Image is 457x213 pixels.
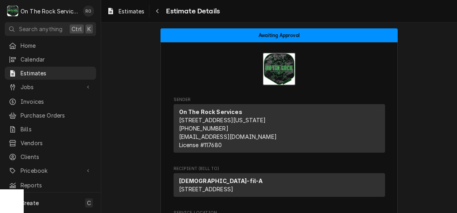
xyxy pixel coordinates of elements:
[5,22,96,36] button: Search anythingCtrlK
[164,6,220,17] span: Estimate Details
[21,83,80,91] span: Jobs
[174,173,385,197] div: Recipient (Bill To)
[7,6,18,17] div: O
[174,166,385,172] span: Recipient (Bill To)
[119,7,144,15] span: Estimates
[5,123,96,136] a: Bills
[21,55,92,64] span: Calendar
[21,153,92,161] span: Clients
[7,6,18,17] div: On The Rock Services's Avatar
[5,164,96,177] a: Go to Pricebook
[83,6,94,17] div: Rich Ortega's Avatar
[174,173,385,200] div: Recipient (Bill To)
[72,25,82,33] span: Ctrl
[151,5,164,17] button: Navigate back
[179,125,228,132] a: [PHONE_NUMBER]
[174,166,385,200] div: Estimate Recipient
[21,181,92,189] span: Reports
[5,95,96,108] a: Invoices
[5,179,96,192] a: Reports
[161,28,398,42] div: Status
[179,133,277,140] a: [EMAIL_ADDRESS][DOMAIN_NAME]
[5,67,96,80] a: Estimates
[179,108,242,115] strong: On The Rock Services
[21,7,79,15] div: On The Rock Services
[174,104,385,153] div: Sender
[179,142,222,148] span: License # 117680
[174,97,385,156] div: Estimate Sender
[5,80,96,93] a: Go to Jobs
[179,177,263,184] strong: [DEMOGRAPHIC_DATA]-fil-A
[21,200,39,206] span: Create
[259,33,300,38] span: Awaiting Approval
[87,199,91,207] span: C
[83,6,94,17] div: RO
[21,111,92,120] span: Purchase Orders
[179,186,234,192] span: [STREET_ADDRESS]
[87,25,91,33] span: K
[21,41,92,50] span: Home
[5,109,96,122] a: Purchase Orders
[104,5,147,18] a: Estimates
[19,25,62,33] span: Search anything
[21,139,92,147] span: Vendors
[21,125,92,133] span: Bills
[5,150,96,163] a: Clients
[21,166,80,175] span: Pricebook
[262,52,296,86] img: Logo
[174,104,385,156] div: Sender
[5,53,96,66] a: Calendar
[21,69,92,77] span: Estimates
[174,97,385,103] span: Sender
[5,136,96,149] a: Vendors
[21,97,92,106] span: Invoices
[179,117,266,123] span: [STREET_ADDRESS][US_STATE]
[5,39,96,52] a: Home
